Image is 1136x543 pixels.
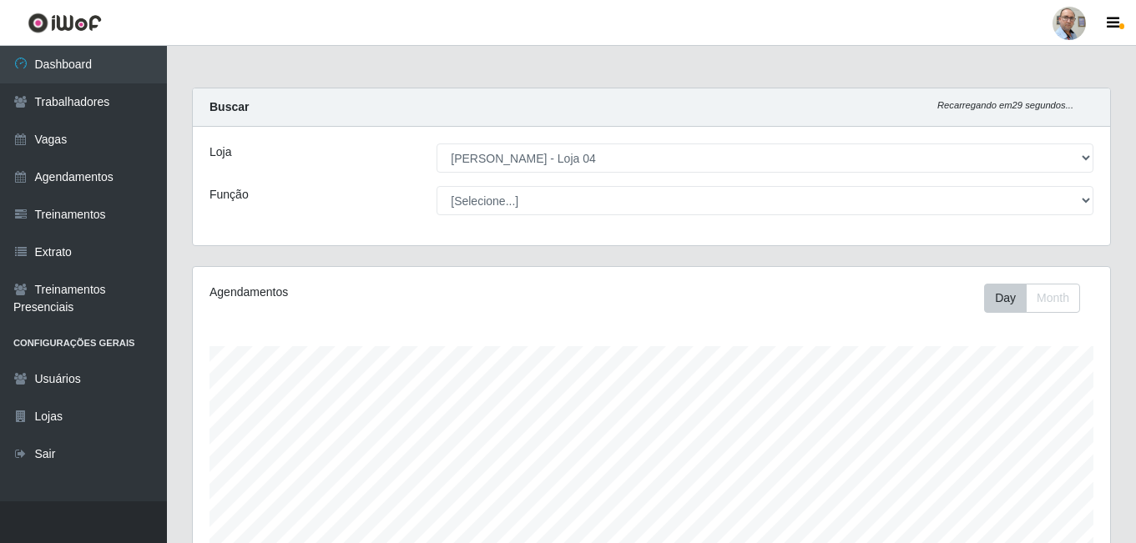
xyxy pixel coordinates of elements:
[984,284,1093,313] div: Toolbar with button groups
[210,186,249,204] label: Função
[984,284,1027,313] button: Day
[28,13,102,33] img: CoreUI Logo
[937,100,1073,110] i: Recarregando em 29 segundos...
[1026,284,1080,313] button: Month
[210,284,563,301] div: Agendamentos
[984,284,1080,313] div: First group
[210,143,231,161] label: Loja
[210,100,249,113] strong: Buscar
